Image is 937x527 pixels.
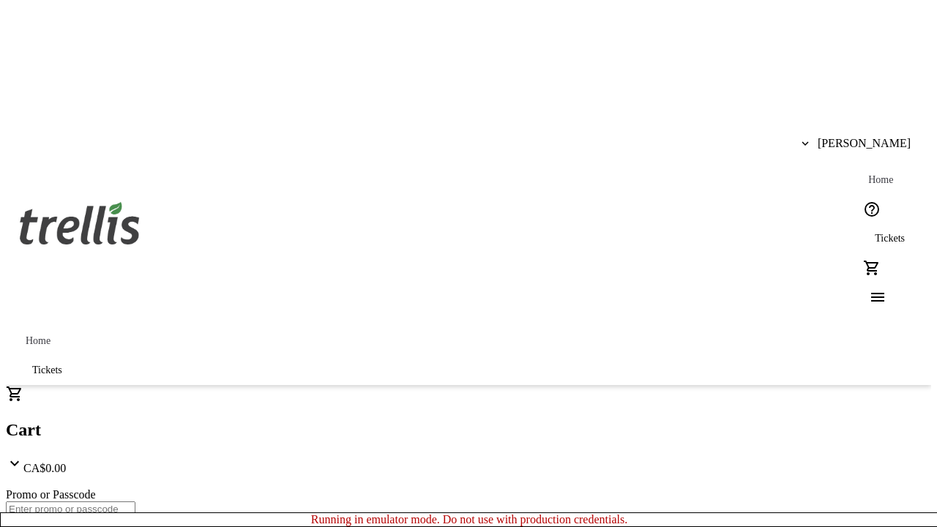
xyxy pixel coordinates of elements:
[818,137,911,150] span: [PERSON_NAME]
[857,224,922,253] a: Tickets
[15,356,80,385] a: Tickets
[875,233,905,244] span: Tickets
[15,326,61,356] a: Home
[26,335,51,347] span: Home
[868,174,893,186] span: Home
[857,195,886,224] button: Help
[6,385,931,475] div: CartCA$0.00
[32,365,62,376] span: Tickets
[857,283,886,312] button: Menu
[6,488,96,501] label: Promo or Passcode
[15,186,145,259] img: Orient E2E Organization eqo38qcemH's Logo
[857,165,904,195] a: Home
[6,420,931,440] h2: Cart
[6,501,135,517] input: Enter promo or passcode
[857,253,886,283] button: Cart
[23,462,66,474] span: CA$0.00
[790,129,922,158] button: [PERSON_NAME]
